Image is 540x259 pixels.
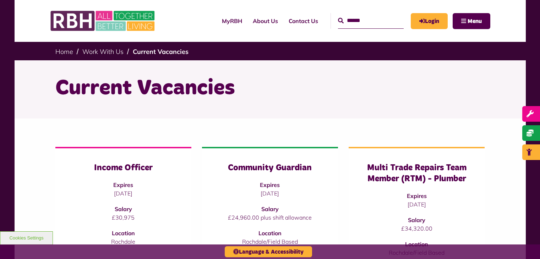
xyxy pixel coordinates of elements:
[50,7,157,35] img: RBH
[70,162,177,173] h3: Income Officer
[216,237,324,246] p: Rochdale/Field Based
[363,224,470,233] p: £34,320.00
[411,13,448,29] a: MyRBH
[55,48,73,56] a: Home
[133,48,189,56] a: Current Vacancies
[468,18,482,24] span: Menu
[261,205,279,213] strong: Salary
[453,13,490,29] button: Navigation
[247,11,283,31] a: About Us
[225,246,312,257] button: Language & Accessibility
[508,227,540,259] iframe: Netcall Web Assistant for live chat
[407,192,427,199] strong: Expires
[408,216,425,224] strong: Salary
[112,230,135,237] strong: Location
[283,11,323,31] a: Contact Us
[55,75,485,102] h1: Current Vacancies
[405,241,428,248] strong: Location
[216,189,324,198] p: [DATE]
[216,162,324,173] h3: Community Guardian
[70,189,177,198] p: [DATE]
[217,11,247,31] a: MyRBH
[70,237,177,246] p: Rochdale
[70,213,177,222] p: £30,975
[258,230,282,237] strong: Location
[216,213,324,222] p: £24,960.00 plus shift allowance
[363,200,470,209] p: [DATE]
[113,181,133,188] strong: Expires
[115,205,132,213] strong: Salary
[260,181,280,188] strong: Expires
[363,162,470,184] h3: Multi Trade Repairs Team Member (RTM) - Plumber
[82,48,124,56] a: Work With Us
